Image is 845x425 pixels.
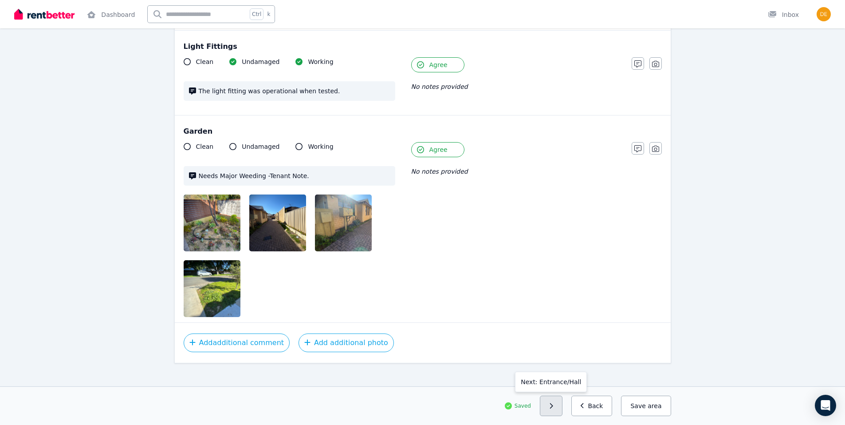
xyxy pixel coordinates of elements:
span: Undamaged [242,57,279,66]
span: Agree [429,145,448,154]
button: Back [571,396,613,416]
span: Working [308,142,333,151]
div: Light Fittings [184,41,662,52]
span: Undamaged [242,142,279,151]
span: k [267,11,270,18]
div: Inbox [768,10,799,19]
img: IMG_1430.jpg [184,260,259,317]
span: Saved [515,402,531,409]
span: Ctrl [250,8,263,20]
img: IMG_1404.jpg [315,195,391,251]
img: IMG_1436.jpg [184,195,259,251]
button: Agree [411,142,464,157]
div: Next: Entrance/Hall [515,372,587,392]
span: area [648,401,661,410]
span: Clean [196,57,214,66]
button: Agree [411,57,464,72]
button: Add additional photo [299,334,394,352]
button: Save area [621,396,671,416]
img: Marie Veronique Desiree Wosgien [817,7,831,21]
div: Garden [184,126,662,137]
button: Addadditional comment [184,334,290,352]
img: RentBetter [14,8,75,21]
div: Open Intercom Messenger [815,395,836,416]
span: The light fitting was operational when tested. [199,87,390,95]
img: IMG_1403.jpg [249,195,325,251]
span: Needs Major Weeding -Tenant Note. [199,171,390,180]
span: No notes provided [411,168,468,175]
span: Working [308,57,333,66]
span: No notes provided [411,83,468,90]
span: Agree [429,60,448,69]
span: Clean [196,142,214,151]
